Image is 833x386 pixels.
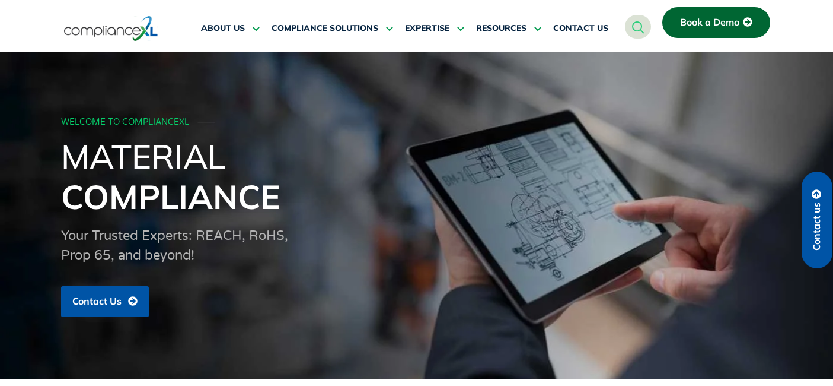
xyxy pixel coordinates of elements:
div: WELCOME TO COMPLIANCEXL [61,118,769,128]
a: navsearch-button [625,15,651,39]
span: Contact us [812,203,822,251]
a: COMPLIANCE SOLUTIONS [272,14,393,43]
h1: Material [61,136,773,217]
a: ABOUT US [201,14,260,43]
a: Contact Us [61,286,149,317]
span: ─── [198,117,216,127]
a: RESOURCES [476,14,541,43]
img: logo-one.svg [64,15,158,42]
a: Book a Demo [662,7,770,38]
span: RESOURCES [476,23,526,34]
span: Book a Demo [680,17,739,28]
span: ABOUT US [201,23,245,34]
a: Contact us [802,172,832,268]
a: CONTACT US [553,14,608,43]
span: EXPERTISE [405,23,449,34]
span: Contact Us [72,296,122,307]
a: EXPERTISE [405,14,464,43]
span: COMPLIANCE SOLUTIONS [272,23,378,34]
span: CONTACT US [553,23,608,34]
span: Compliance [61,176,280,217]
span: Your Trusted Experts: REACH, RoHS, Prop 65, and beyond! [61,228,288,263]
